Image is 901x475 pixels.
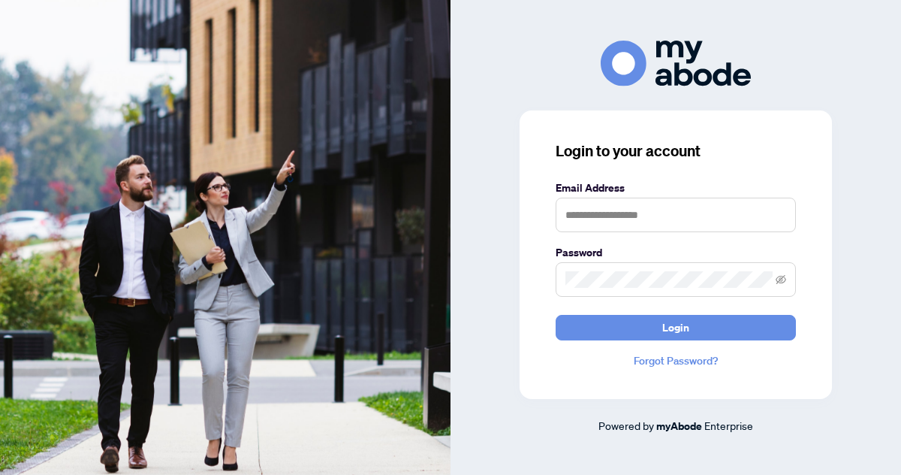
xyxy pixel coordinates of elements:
[662,316,689,340] span: Login
[556,180,796,196] label: Email Address
[556,352,796,369] a: Forgot Password?
[776,274,786,285] span: eye-invisible
[556,244,796,261] label: Password
[656,418,702,434] a: myAbode
[556,315,796,340] button: Login
[556,141,796,162] h3: Login to your account
[704,419,753,432] span: Enterprise
[598,419,654,432] span: Powered by
[601,41,751,86] img: ma-logo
